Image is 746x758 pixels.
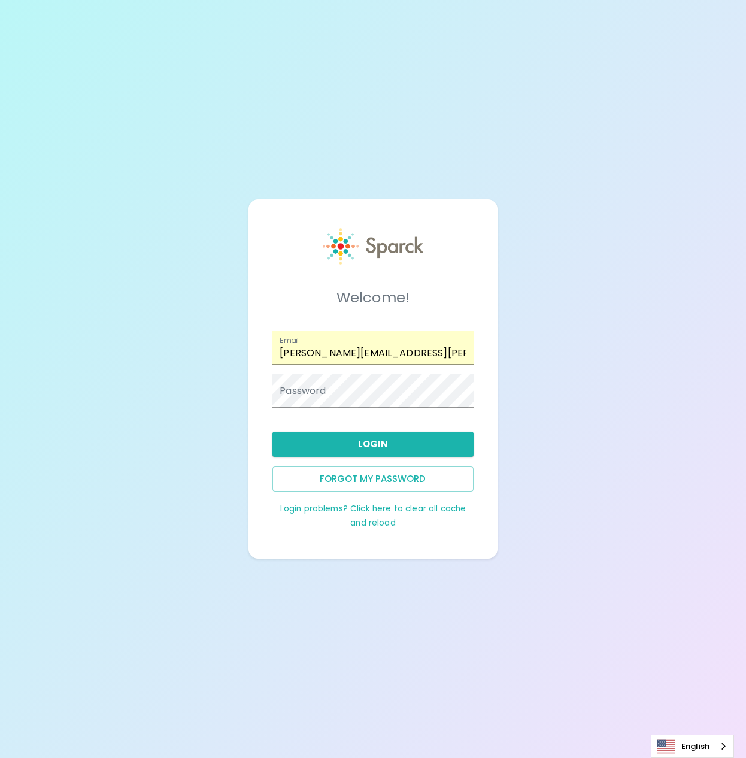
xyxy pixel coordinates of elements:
[651,735,734,758] aside: Language selected: English
[280,335,299,345] label: Email
[323,228,423,265] img: Sparck logo
[272,288,473,307] h5: Welcome!
[272,466,473,492] button: Forgot my password
[280,503,466,529] a: Login problems? Click here to clear all cache and reload
[272,432,473,457] button: Login
[651,735,733,757] a: English
[651,735,734,758] div: Language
